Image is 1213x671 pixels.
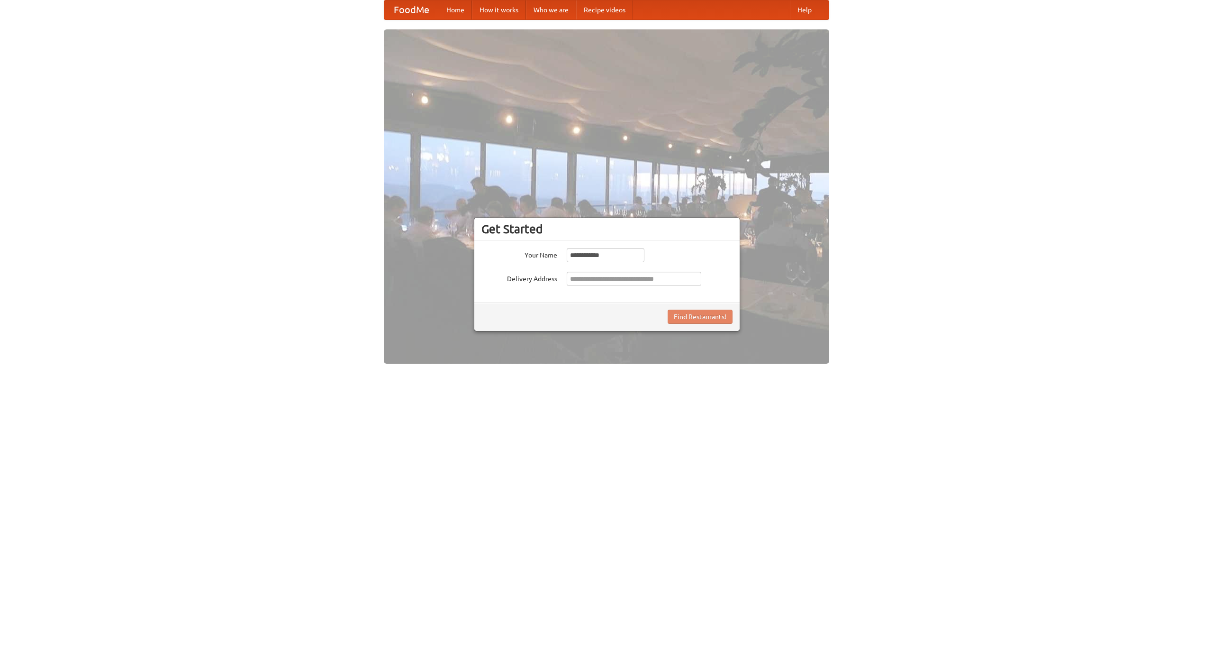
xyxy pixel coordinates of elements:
label: Your Name [481,248,557,260]
h3: Get Started [481,222,733,236]
a: Recipe videos [576,0,633,19]
a: How it works [472,0,526,19]
a: FoodMe [384,0,439,19]
a: Home [439,0,472,19]
a: Who we are [526,0,576,19]
label: Delivery Address [481,272,557,284]
a: Help [790,0,819,19]
button: Find Restaurants! [668,310,733,324]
